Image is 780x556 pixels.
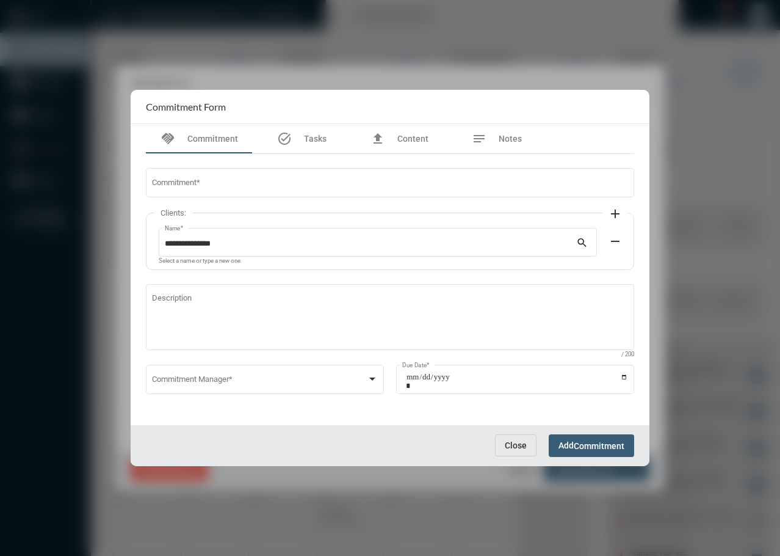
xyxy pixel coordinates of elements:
[146,101,226,112] h2: Commitment Form
[608,207,623,221] mat-icon: add
[397,134,428,144] span: Content
[576,236,591,251] mat-icon: search
[304,134,327,144] span: Tasks
[187,134,238,144] span: Commitment
[505,441,527,450] span: Close
[495,434,536,456] button: Close
[499,134,522,144] span: Notes
[574,441,624,451] span: Commitment
[277,131,292,146] mat-icon: task_alt
[159,258,240,265] mat-hint: Select a name or type a new one
[472,131,486,146] mat-icon: notes
[549,434,634,457] button: AddCommitment
[621,351,634,358] mat-hint: / 200
[558,441,624,450] span: Add
[154,208,192,218] label: Clients:
[370,131,385,146] mat-icon: file_upload
[161,131,175,146] mat-icon: handshake
[608,234,623,249] mat-icon: remove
